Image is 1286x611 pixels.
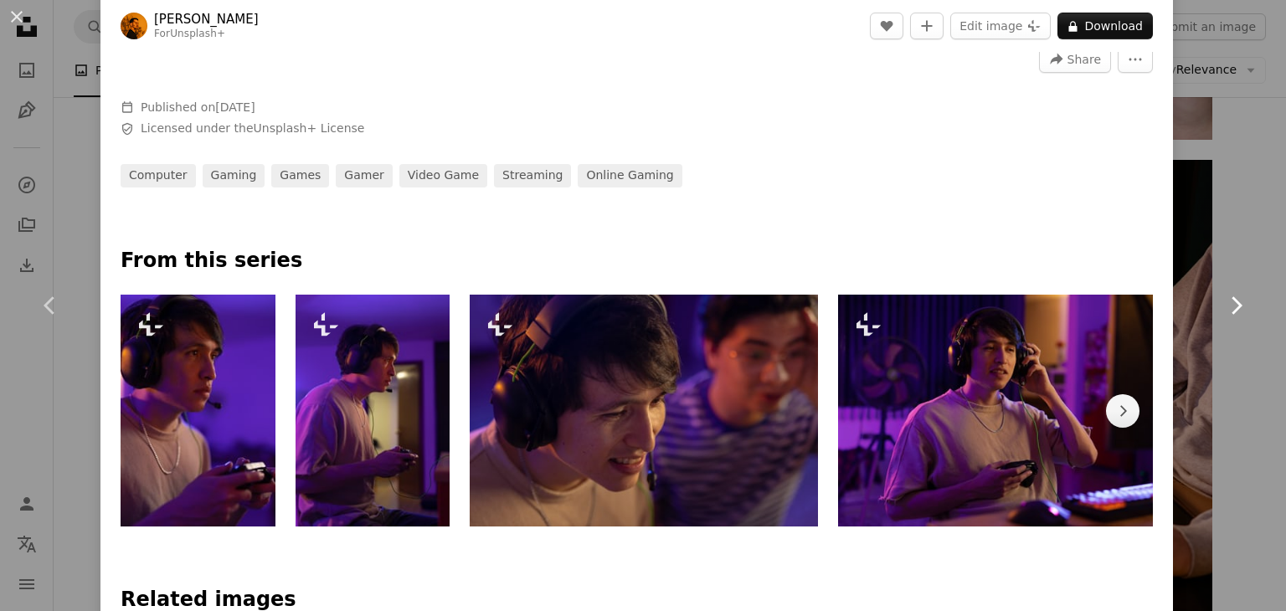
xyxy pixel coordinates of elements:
a: games [271,164,329,187]
button: Add to Collection [910,13,944,39]
img: a man sitting in a room with headphones on [296,295,450,526]
a: Next [1186,225,1286,386]
time: March 30, 2023 at 4:14:22 PM GMT+5:30 [215,100,255,114]
button: Download [1057,13,1153,39]
a: Unsplash+ [170,28,225,39]
button: scroll list to the right [1106,394,1139,428]
span: Share [1067,47,1101,72]
img: a young man wearing headphones and holding a cell phone [121,295,275,526]
a: online gaming [578,164,682,187]
a: a man sitting in a room with headphones on [296,403,450,418]
button: Edit image [950,13,1051,39]
span: Published on [141,100,255,114]
img: a man wearing headphones and holding a controller [838,295,1186,526]
a: streaming [494,164,571,187]
a: a young man wearing headphones while playing a video game [470,403,818,418]
a: video game [399,164,487,187]
a: a man wearing headphones and holding a controller [838,403,1186,418]
div: For [154,28,259,41]
button: Like [870,13,903,39]
a: [PERSON_NAME] [154,11,259,28]
a: Unsplash+ License [254,121,365,135]
img: a young man wearing headphones while playing a video game [470,295,818,526]
button: More Actions [1118,46,1153,73]
button: Share this image [1039,46,1111,73]
a: a young man wearing headphones and holding a cell phone [121,403,275,418]
a: gaming [203,164,265,187]
span: Licensed under the [141,121,364,137]
p: From this series [121,248,1153,275]
img: Go to Jordan González's profile [121,13,147,39]
a: computer [121,164,196,187]
a: gamer [336,164,392,187]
